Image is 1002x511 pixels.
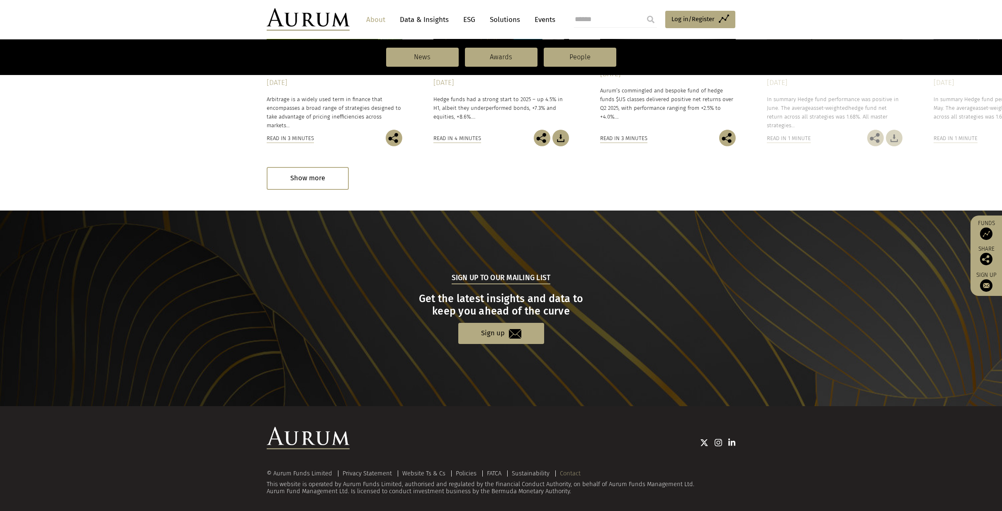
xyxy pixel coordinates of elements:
[975,246,998,265] div: Share
[386,130,402,146] img: Share this post
[700,438,708,447] img: Twitter icon
[642,11,659,28] input: Submit
[267,134,314,143] div: Read in 3 minutes
[715,438,722,447] img: Instagram icon
[465,48,537,67] a: Awards
[665,11,735,28] a: Log in/Register
[433,95,569,121] p: Hedge funds had a strong start to 2025 – up 4.5% in H1, albeit they underperformed bonds, +7.3% a...
[767,77,902,89] div: [DATE]
[458,323,544,344] a: Sign up
[980,228,992,240] img: Access Funds
[433,134,481,143] div: Read in 4 minutes
[728,438,736,447] img: Linkedin icon
[530,12,555,27] a: Events
[600,86,736,121] p: Aurum’s commingled and bespoke fund of hedge funds $US classes delivered positive net returns ove...
[452,273,551,284] h5: Sign up to our mailing list
[980,253,992,265] img: Share this post
[767,134,811,143] div: Read in 1 minute
[486,12,524,27] a: Solutions
[267,470,336,477] div: © Aurum Funds Limited
[396,12,453,27] a: Data & Insights
[552,130,569,146] img: Download Article
[811,105,848,111] span: asset-weighted
[867,130,884,146] img: Share this post
[671,14,715,24] span: Log in/Register
[512,470,550,477] a: Sustainability
[386,48,459,67] a: News
[459,12,479,27] a: ESG
[267,8,350,31] img: Aurum
[267,167,349,190] div: Show more
[600,134,647,143] div: Read in 3 minutes
[544,48,616,67] a: People
[534,130,550,146] img: Share this post
[560,470,581,477] a: Contact
[267,427,350,449] img: Aurum Logo
[456,470,477,477] a: Policies
[267,77,402,89] div: [DATE]
[362,12,389,27] a: About
[267,95,402,130] p: Arbitrage is a widely used term in finance that encompasses a broad range of strategies designed ...
[343,470,392,477] a: Privacy Statement
[487,470,501,477] a: FATCA
[980,279,992,292] img: Sign up to our newsletter
[767,95,902,130] p: In summary Hedge fund performance was positive in June. The average hedge fund net return across ...
[975,220,998,240] a: Funds
[934,134,978,143] div: Read in 1 minute
[719,130,736,146] img: Share this post
[975,271,998,292] a: Sign up
[886,130,902,146] img: Download Article
[402,470,445,477] a: Website Ts & Cs
[267,470,735,495] div: This website is operated by Aurum Funds Limited, authorised and regulated by the Financial Conduc...
[268,293,734,317] h3: Get the latest insights and data to keep you ahead of the curve
[433,77,569,89] div: [DATE]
